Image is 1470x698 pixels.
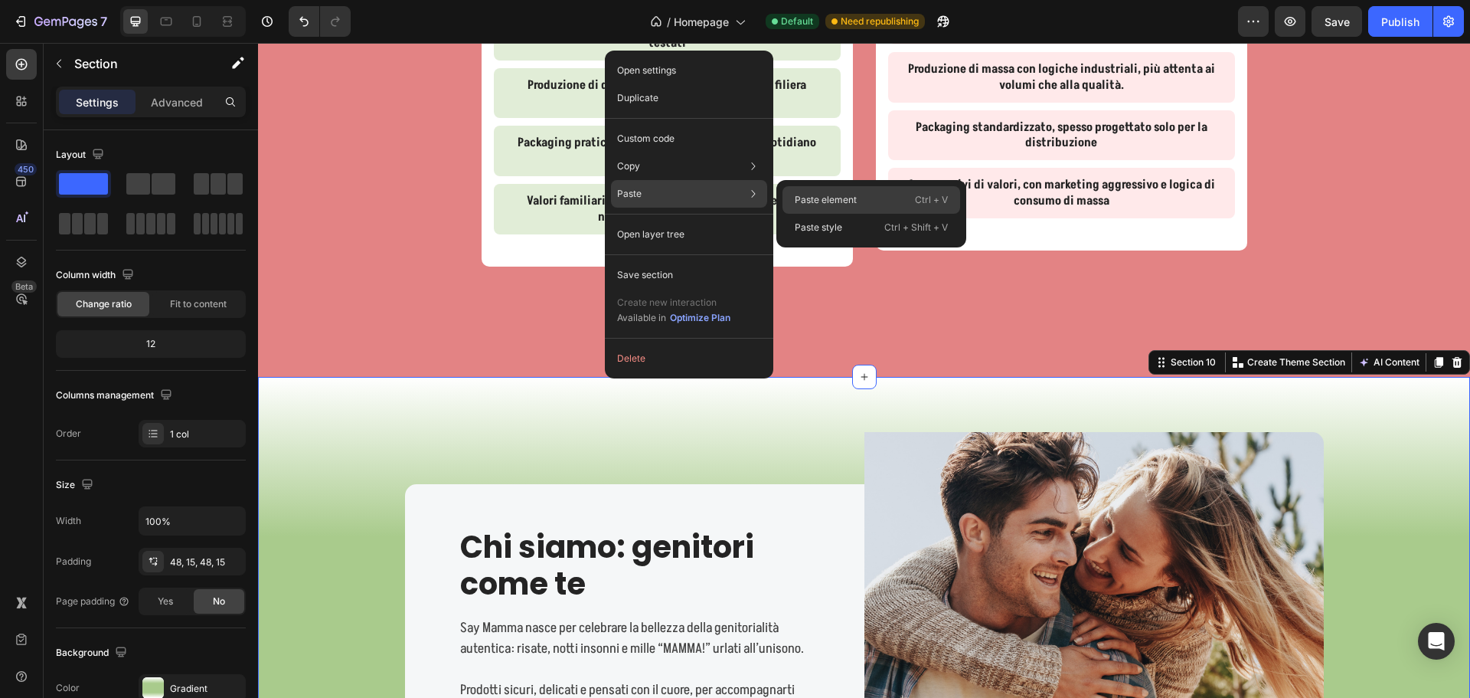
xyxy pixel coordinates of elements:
p: Duplicate [617,91,658,105]
span: Need republishing [841,15,919,28]
div: 12 [59,333,243,355]
span: Change ratio [76,297,132,311]
p: Open settings [617,64,676,77]
p: Ctrl + V [915,192,948,208]
p: Paste element [795,193,857,207]
div: 48, 15, 48, 15 [170,555,242,569]
p: Ctrl + Shift + V [884,220,948,235]
div: Page padding [56,595,130,608]
div: Order [56,427,81,441]
button: AI Content [1097,310,1165,329]
div: Optimize Plan [670,311,730,325]
p: Settings [76,94,119,110]
div: Size [56,475,96,496]
span: Default [781,15,813,28]
div: Gradient [170,682,242,696]
div: Color [56,681,80,695]
p: Custom code [617,132,675,146]
div: Columns management [56,385,175,406]
p: Create Theme Section [989,313,1087,326]
p: Paste style [795,221,842,234]
span: Yes [158,595,173,608]
div: Open Intercom Messenger [1418,623,1455,660]
p: Create new interaction [617,295,731,310]
p: Section [74,54,200,73]
div: Column width [56,265,137,286]
p: Advanced [151,94,203,110]
p: Say Mamma nasce per celebrare la bellezza della genitorialità autentica: risate, notti insonni e ... [202,575,551,678]
button: Optimize Plan [669,310,731,326]
span: No [213,595,225,608]
button: Publish [1368,6,1432,37]
p: Open layer tree [617,228,684,241]
button: 7 [6,6,114,37]
p: Save section [617,268,673,282]
input: Auto [139,507,245,535]
p: Spesso privi di valori, con marketing aggressivo e logica di consumo di massa [642,134,965,166]
div: Background [56,643,130,664]
p: Copy [617,159,640,173]
button: Save [1312,6,1362,37]
p: Paste [617,187,642,201]
iframe: Design area [258,43,1470,698]
div: Undo/Redo [289,6,351,37]
span: Available in [617,312,666,323]
div: 450 [15,163,37,175]
div: Width [56,514,81,528]
div: Layout [56,145,107,165]
div: Beta [11,280,37,293]
div: Publish [1381,14,1419,30]
span: Homepage [674,14,729,30]
p: 7 [100,12,107,31]
h2: Chi siamo: genitori come te [201,484,516,561]
div: Section 10 [910,313,961,326]
div: Padding [56,555,91,569]
span: / [667,14,671,30]
div: 1 col [170,428,242,441]
p: Packaging standardizzato, spesso progettato solo per la distribuzione [642,77,965,109]
span: Save [1325,15,1350,28]
button: Delete [611,345,767,372]
span: Fit to content [170,297,227,311]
